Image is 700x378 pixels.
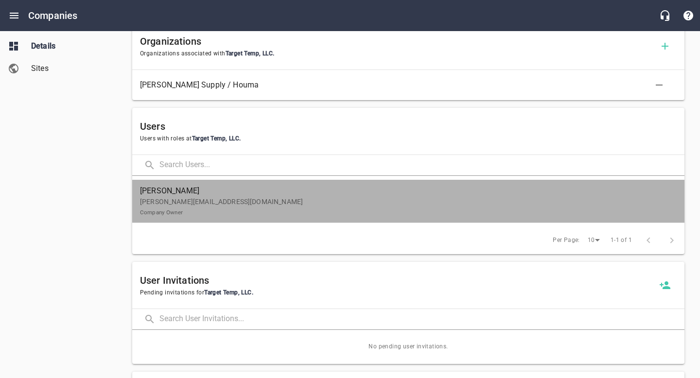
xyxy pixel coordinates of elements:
span: Details [31,40,105,52]
button: Open drawer [2,4,26,27]
button: Add Organization [653,34,677,58]
span: 1-1 of 1 [611,236,632,245]
span: Target Temp, LLC . [204,289,253,296]
span: Per Page: [553,236,580,245]
button: Support Portal [677,4,700,27]
a: Invite a new user to Target Temp, LLC [653,274,677,297]
input: Search Users... [159,155,684,176]
span: Users with roles at [140,134,677,144]
span: Organizations associated with [140,49,653,59]
input: Search User Invitations... [159,309,684,330]
p: [PERSON_NAME][EMAIL_ADDRESS][DOMAIN_NAME] [140,197,669,217]
small: Company Owner [140,209,183,216]
a: [PERSON_NAME][PERSON_NAME][EMAIL_ADDRESS][DOMAIN_NAME]Company Owner [132,180,684,223]
span: Sites [31,63,105,74]
span: [PERSON_NAME] Supply / Houma [140,79,661,91]
span: [PERSON_NAME] [140,185,669,197]
h6: Organizations [140,34,653,49]
button: Live Chat [653,4,677,27]
span: Target Temp, LLC . [226,50,275,57]
span: No pending user invitations. [132,330,684,364]
h6: Companies [28,8,77,23]
span: Pending invitations for [140,288,653,298]
h6: Users [140,119,677,134]
button: Delete Association [647,73,671,97]
h6: User Invitations [140,273,653,288]
span: Target Temp, LLC . [192,135,241,142]
div: 10 [584,234,603,247]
